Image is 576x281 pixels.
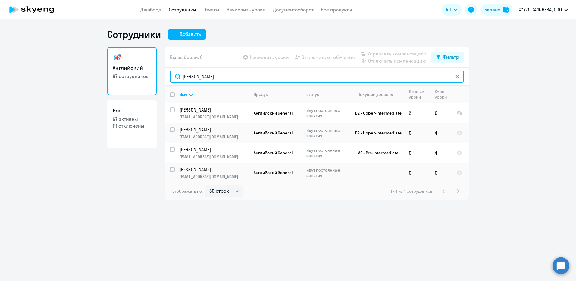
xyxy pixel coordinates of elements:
[180,146,249,153] a: [PERSON_NAME]
[430,143,452,163] td: 4
[442,4,462,16] button: RU
[180,126,249,133] a: [PERSON_NAME]
[113,107,151,115] h3: Все
[113,64,151,72] h3: Английский
[180,134,249,140] p: [EMAIL_ADDRESS][DOMAIN_NAME]
[180,92,249,97] div: Имя
[180,154,249,159] p: [EMAIL_ADDRESS][DOMAIN_NAME]
[306,92,348,97] div: Статус
[254,92,270,97] div: Продукт
[481,4,512,16] button: Балансbalance
[254,92,301,97] div: Продукт
[180,106,248,113] p: [PERSON_NAME]
[519,6,562,13] p: #1771, САФ-НЕВА, ООО
[107,28,161,40] h1: Сотрудники
[180,166,248,173] p: [PERSON_NAME]
[113,116,151,122] p: 67 активны
[484,6,500,13] div: Баланс
[306,128,348,138] p: Идут постоянные занятия
[353,92,404,97] div: Текущий уровень
[227,7,266,13] a: Начислить уроки
[113,122,151,129] p: 111 отключены
[254,170,293,175] span: Английский General
[503,7,509,13] img: balance
[431,52,464,63] button: Фильтр
[306,167,348,178] p: Идут постоянные занятия
[306,147,348,158] p: Идут постоянные занятия
[140,7,161,13] a: Дашборд
[203,7,219,13] a: Отчеты
[172,188,203,194] span: Отображать по:
[170,71,464,83] input: Поиск по имени, email, продукту или статусу
[409,89,430,100] div: Личные уроки
[430,103,452,123] td: 0
[306,92,319,97] div: Статус
[348,143,404,163] td: A2 - Pre-Intermediate
[180,106,249,113] a: [PERSON_NAME]
[391,188,433,194] span: 1 - 4 из 4 сотрудников
[306,108,348,118] p: Идут постоянные занятия
[430,123,452,143] td: 4
[409,89,426,100] div: Личные уроки
[180,174,249,179] p: [EMAIL_ADDRESS][DOMAIN_NAME]
[430,163,452,183] td: 0
[321,7,352,13] a: Все продукты
[169,7,196,13] a: Сотрудники
[358,92,393,97] div: Текущий уровень
[348,123,404,143] td: B2 - Upper-Intermediate
[107,47,157,95] a: Английский67 сотрудников
[435,89,448,100] div: Корп. уроки
[254,110,293,116] span: Английский General
[180,146,248,153] p: [PERSON_NAME]
[446,6,451,13] span: RU
[254,130,293,136] span: Английский General
[254,150,293,156] span: Английский General
[516,2,571,17] button: #1771, САФ-НЕВА, ООО
[113,52,122,62] img: english
[180,30,201,38] div: Добавить
[180,166,249,173] a: [PERSON_NAME]
[273,7,314,13] a: Документооборот
[107,100,157,148] a: Все67 активны111 отключены
[180,126,248,133] p: [PERSON_NAME]
[404,123,430,143] td: 0
[113,73,151,80] p: 67 сотрудников
[170,54,203,61] span: Вы выбрали: 0
[404,103,430,123] td: 2
[168,29,206,40] button: Добавить
[180,92,187,97] div: Имя
[180,114,249,120] p: [EMAIL_ADDRESS][DOMAIN_NAME]
[404,143,430,163] td: 0
[435,89,452,100] div: Корп. уроки
[404,163,430,183] td: 0
[443,53,459,61] div: Фильтр
[348,103,404,123] td: B2 - Upper-Intermediate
